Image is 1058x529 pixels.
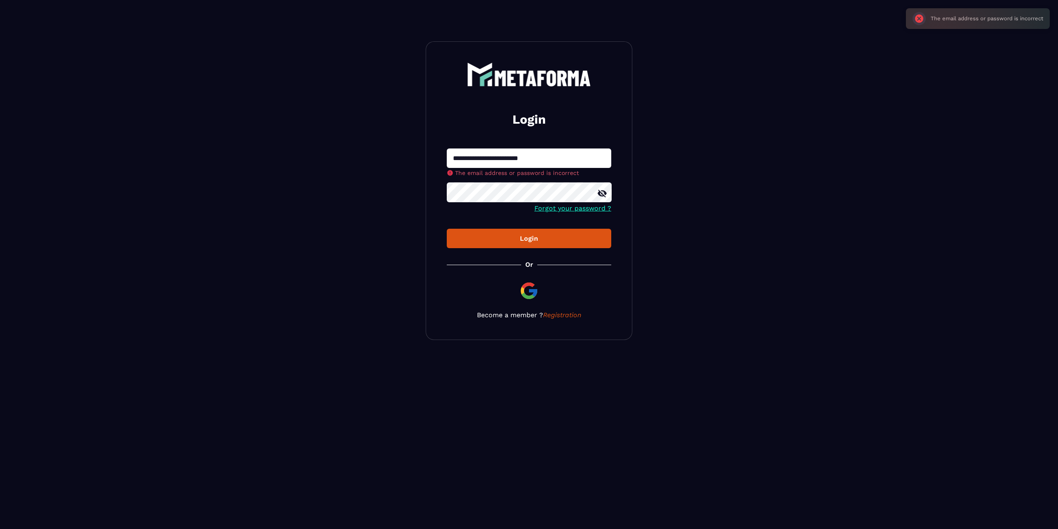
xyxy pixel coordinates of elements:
a: Registration [543,311,581,319]
p: Or [525,261,533,268]
img: google [519,281,539,301]
p: Become a member ? [447,311,611,319]
div: Login [453,235,605,242]
span: The email address or password is incorrect [455,170,579,176]
a: logo [447,62,611,86]
a: Forgot your password ? [534,204,611,212]
h2: Login [457,111,601,128]
img: logo [467,62,591,86]
button: Login [447,229,611,248]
